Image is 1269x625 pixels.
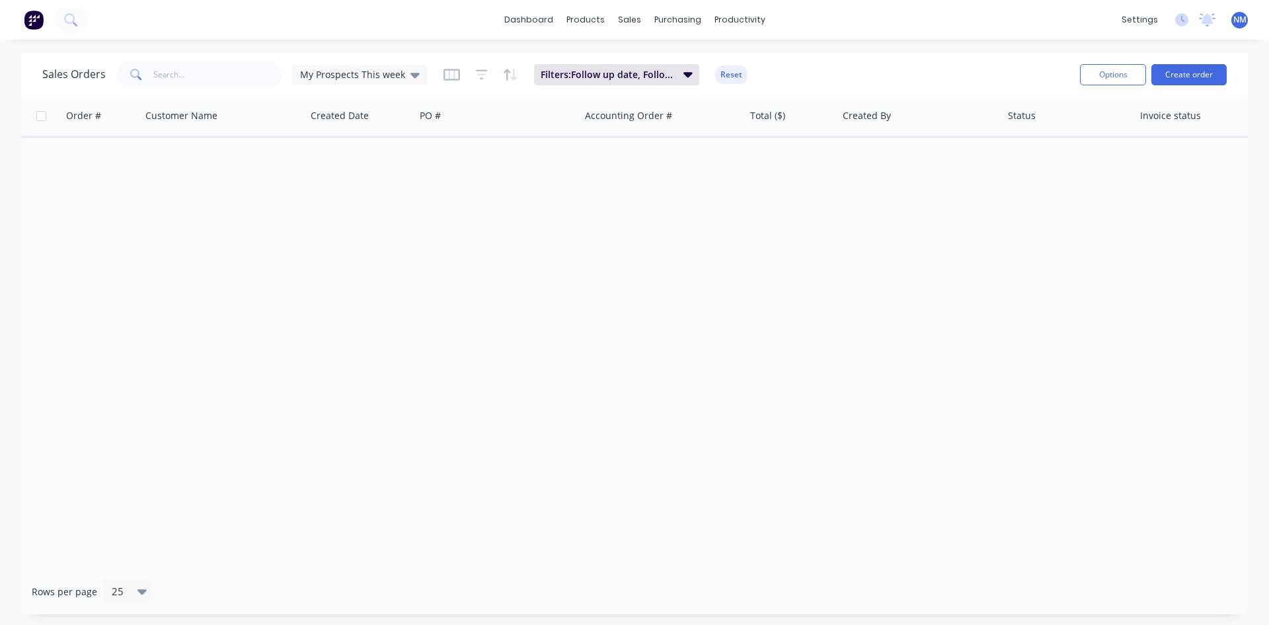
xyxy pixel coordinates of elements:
[153,62,282,88] input: Search...
[611,10,648,30] div: sales
[311,109,369,122] div: Created Date
[300,67,405,81] span: My Prospects This week
[24,10,44,30] img: Factory
[648,10,708,30] div: purchasing
[560,10,611,30] div: products
[32,585,97,599] span: Rows per page
[420,109,441,122] div: PO #
[1115,10,1165,30] div: settings
[541,68,675,81] span: Filters: Follow up date, Follow up Completed, Salesperson
[1233,14,1247,26] span: NM
[66,109,101,122] div: Order #
[708,10,772,30] div: productivity
[1151,64,1227,85] button: Create order
[498,10,560,30] a: dashboard
[843,109,891,122] div: Created By
[534,64,699,85] button: Filters:Follow up date, Follow up Completed, Salesperson
[750,109,785,122] div: Total ($)
[715,65,748,84] button: Reset
[1140,109,1201,122] div: Invoice status
[1080,64,1146,85] button: Options
[1224,580,1256,612] iframe: Intercom live chat
[42,68,106,81] h1: Sales Orders
[1008,109,1036,122] div: Status
[145,109,217,122] div: Customer Name
[585,109,672,122] div: Accounting Order #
